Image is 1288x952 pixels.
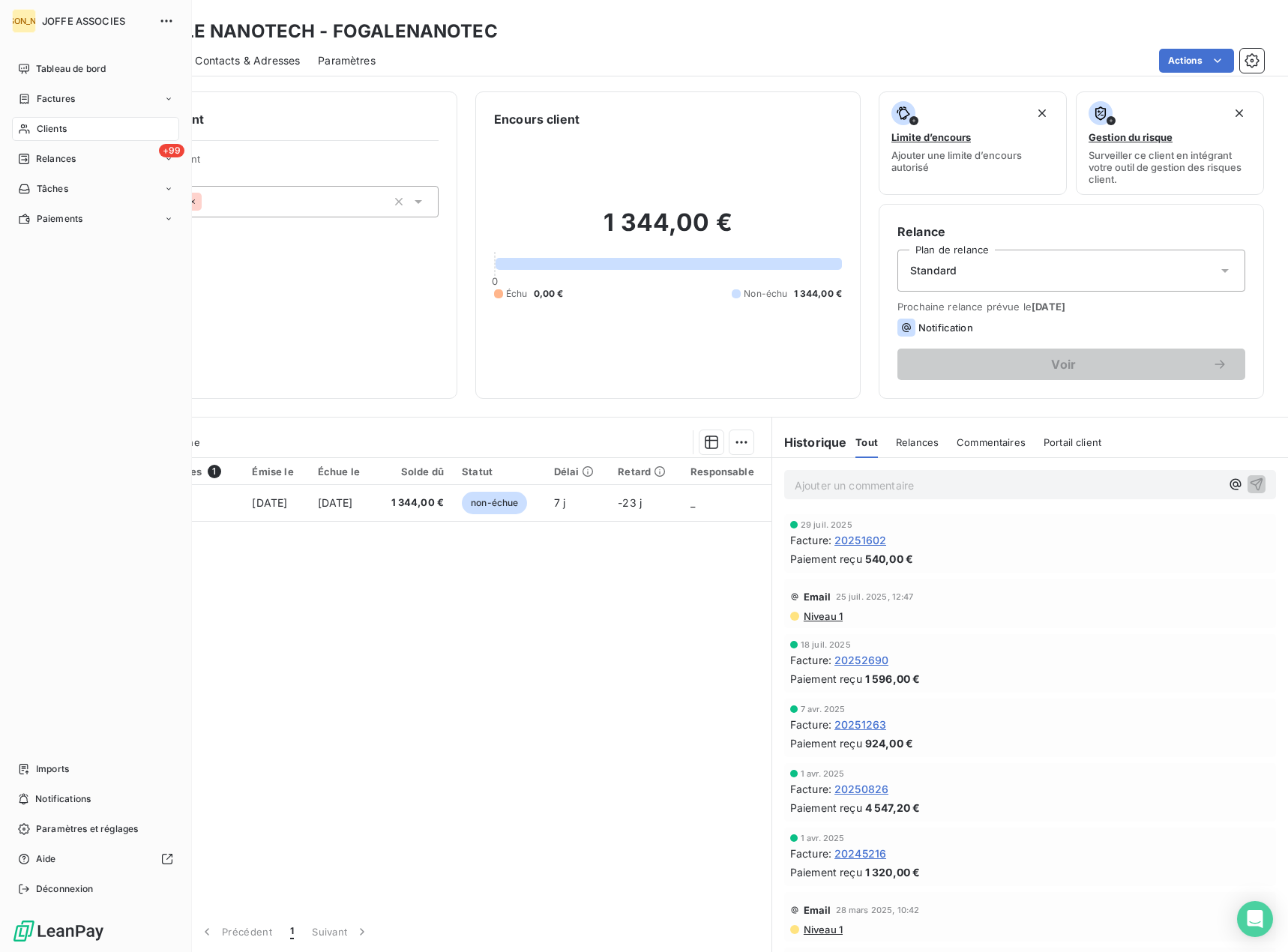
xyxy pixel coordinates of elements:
span: Facture : [790,532,831,548]
span: 1 avr. 2025 [801,834,845,843]
span: 7 j [554,496,565,509]
button: Voir [897,349,1245,380]
span: [DATE] [252,496,287,509]
span: 1 [208,465,221,478]
span: Paiement reçu [790,551,862,567]
span: Paramètres et réglages [36,822,138,836]
span: -23 j [618,496,642,509]
span: JOFFE ASSOCIES [42,15,150,27]
h6: Encours client [494,110,580,128]
span: Voir [915,358,1212,370]
h6: Historique [772,433,847,451]
span: Gestion du risque [1089,131,1173,143]
span: 1 344,00 € [794,287,843,301]
span: 20245216 [834,846,886,861]
span: 20252690 [834,652,888,668]
span: Contacts & Adresses [195,53,300,68]
span: _ [690,496,695,509]
span: Facture : [790,652,831,668]
h3: FOGALE NANOTECH - FOGALENANOTEC [132,18,498,45]
button: Gestion du risqueSurveiller ce client en intégrant votre outil de gestion des risques client. [1076,91,1264,195]
div: Retard [618,466,672,477]
span: Facture : [790,846,831,861]
span: 1 avr. 2025 [801,769,845,778]
button: Limite d’encoursAjouter une limite d’encours autorisé [879,91,1067,195]
span: [DATE] [1032,301,1065,313]
span: 0,00 € [534,287,564,301]
span: Email [804,904,831,916]
span: 20251263 [834,717,886,732]
span: Factures [37,92,75,106]
div: Émise le [252,466,299,477]
span: Imports [36,762,69,776]
span: 1 344,00 € [384,495,444,510]
span: 1 [290,924,294,939]
span: Déconnexion [36,882,94,896]
span: Paiement reçu [790,735,862,751]
span: Échu [506,287,528,301]
span: Surveiller ce client en intégrant votre outil de gestion des risques client. [1089,149,1251,185]
button: Actions [1159,49,1234,73]
span: 18 juil. 2025 [801,640,851,649]
span: 540,00 € [865,551,913,567]
span: Ajouter une limite d’encours autorisé [891,149,1054,173]
span: Niveau 1 [802,610,843,622]
span: non-échue [462,492,527,514]
span: Tâches [37,182,68,196]
button: Précédent [190,916,281,948]
input: Ajouter une valeur [202,195,214,208]
span: Tout [855,436,878,448]
span: Standard [910,263,957,278]
span: Clients [37,122,67,136]
span: Paiement reçu [790,671,862,687]
span: Relances [36,152,76,166]
span: Facture : [790,717,831,732]
span: Prochaine relance prévue le [897,301,1245,313]
span: 0 [492,275,498,287]
span: Notifications [35,792,91,806]
button: Suivant [303,916,379,948]
span: 20251602 [834,532,886,548]
span: Portail client [1044,436,1101,448]
span: 4 547,20 € [865,800,921,816]
div: Responsable [690,466,762,477]
span: [DATE] [318,496,353,509]
span: Limite d’encours [891,131,971,143]
a: Aide [12,847,179,871]
div: Délai [554,466,601,477]
span: 1 320,00 € [865,864,921,880]
span: Notification [918,322,973,334]
span: 20250826 [834,781,888,797]
span: Facture : [790,781,831,797]
span: 29 juil. 2025 [801,520,852,529]
span: Paramètres [318,53,376,68]
div: Open Intercom Messenger [1237,901,1273,937]
span: 1 596,00 € [865,671,921,687]
div: Statut [462,466,536,477]
div: Échue le [318,466,366,477]
span: Niveau 1 [802,924,843,936]
span: 7 avr. 2025 [801,705,846,714]
img: Logo LeanPay [12,919,105,943]
span: 924,00 € [865,735,913,751]
span: Aide [36,852,56,866]
span: Commentaires [957,436,1026,448]
span: Relances [896,436,939,448]
div: Solde dû [384,466,444,477]
h6: Informations client [91,110,439,128]
h6: Relance [897,223,1245,241]
h2: 1 344,00 € [494,208,842,253]
span: +99 [159,144,184,157]
span: 28 mars 2025, 10:42 [836,906,920,915]
span: Propriétés Client [121,153,439,174]
button: 1 [281,916,303,948]
span: Paiement reçu [790,800,862,816]
span: Paiement reçu [790,864,862,880]
span: 25 juil. 2025, 12:47 [836,592,914,601]
span: Email [804,591,831,603]
span: Non-échu [744,287,787,301]
span: Paiements [37,212,82,226]
span: Tableau de bord [36,62,106,76]
div: [PERSON_NAME] [12,9,36,33]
